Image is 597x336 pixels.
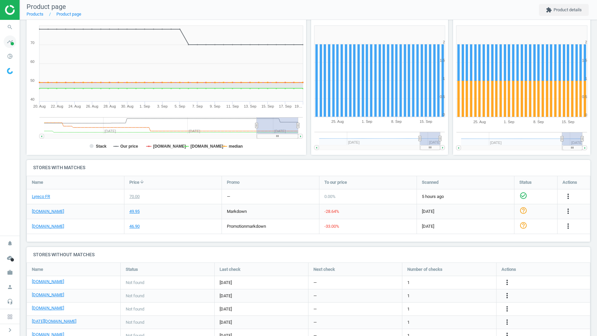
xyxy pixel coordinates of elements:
span: 1 [407,306,410,312]
text: 0.5 [582,95,587,99]
button: chevron_right [2,326,18,334]
span: — [313,293,317,299]
tspan: [DOMAIN_NAME] [190,144,223,149]
a: [DOMAIN_NAME] [32,305,64,311]
span: [DATE] [220,319,303,325]
tspan: 25. Aug [331,120,344,124]
i: chevron_right [6,326,14,334]
span: Price [129,179,139,185]
span: -28.64 % [324,209,339,214]
tspan: 15. Sep [420,120,432,124]
tspan: 5. Sep [175,104,185,108]
tspan: 8. Sep [533,120,544,124]
tspan: 3. Sep [157,104,168,108]
button: more_vert [564,207,572,216]
span: Actions [501,266,516,272]
text: 1.5 [582,58,587,62]
span: Actions [563,179,577,185]
img: wGWNvw8QSZomAAAAABJRU5ErkJggg== [7,68,13,74]
text: 1 [585,76,587,80]
span: [DATE] [422,209,509,215]
tspan: Stack [96,144,106,149]
span: markdown [227,209,247,214]
i: work [4,266,16,279]
span: Not found [126,319,144,325]
span: Last check [220,266,240,272]
button: more_vert [503,318,511,327]
i: person [4,281,16,293]
tspan: Our price [120,144,138,149]
text: 2 [585,40,587,44]
i: extension [546,7,552,13]
div: — [227,194,230,200]
span: promotion [227,224,246,229]
div: 49.95 [129,209,140,215]
a: [DOMAIN_NAME] [32,223,64,229]
text: 2 [443,40,445,44]
text: 40 [31,97,34,101]
span: -33.00 % [324,224,339,229]
div: 46.90 [129,223,140,229]
tspan: 15. Sep [261,104,274,108]
tspan: 28. Aug [103,104,116,108]
span: 0.00 % [324,194,336,199]
a: [DOMAIN_NAME] [32,279,64,285]
h4: Stores with matches [27,160,590,175]
h4: Stores without matches [27,247,590,263]
i: pie_chart_outlined [4,50,16,63]
text: 0 [443,113,445,117]
span: [DATE] [220,306,303,312]
span: 1 [407,280,410,286]
i: more_vert [503,305,511,313]
span: To our price [324,179,347,185]
tspan: 8. Sep [391,120,402,124]
i: more_vert [503,292,511,300]
span: Not found [126,293,144,299]
span: — [313,306,317,312]
tspan: 11. Sep [226,104,239,108]
span: 1 [407,293,410,299]
tspan: [DOMAIN_NAME] [153,144,186,149]
span: — [313,280,317,286]
tspan: 24. Aug [68,104,81,108]
i: headset_mic [4,295,16,308]
button: more_vert [564,222,572,231]
a: [DOMAIN_NAME] [32,209,64,215]
span: Status [126,266,138,272]
tspan: 13. Sep [244,104,256,108]
span: Promo [227,179,239,185]
i: search [4,21,16,33]
img: ajHJNr6hYgQAAAAASUVORK5CYII= [5,5,52,15]
text: 50 [31,78,34,82]
tspan: 17. Sep [279,104,292,108]
span: Product page [27,3,66,11]
tspan: 1. Sep [362,120,372,124]
text: 0 [585,113,587,117]
span: Name [32,179,43,185]
a: Product page [56,12,81,17]
i: notifications [4,237,16,250]
i: arrow_downward [139,179,145,184]
div: 70.00 [129,194,140,200]
span: [DATE] [220,293,303,299]
tspan: 1. Sep [504,120,514,124]
i: timeline [4,35,16,48]
button: more_vert [503,292,511,300]
a: [DATE][DOMAIN_NAME] [32,318,76,324]
tspan: median [229,144,243,149]
span: 1 [407,319,410,325]
button: more_vert [503,305,511,313]
tspan: 25. Aug [473,120,486,124]
a: Products [27,12,43,17]
tspan: [DATE] [429,141,441,145]
button: more_vert [564,192,572,201]
text: 60 [31,60,34,64]
span: Status [519,179,532,185]
tspan: 7. Sep [192,104,203,108]
span: Next check [313,266,335,272]
tspan: 20. Aug [33,104,45,108]
tspan: [DATE] [571,141,583,145]
span: markdown [246,224,266,229]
